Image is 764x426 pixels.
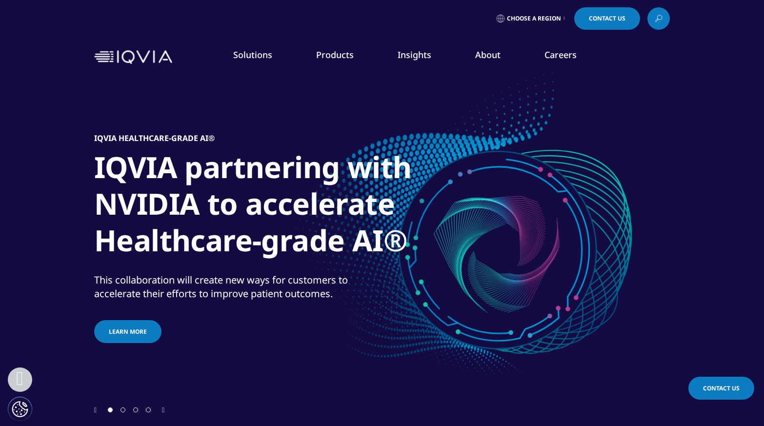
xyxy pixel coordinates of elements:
[94,50,172,64] img: IQVIA Healthcare Information Technology and Pharma Clinical Research Company
[109,327,147,336] span: Learn more
[133,407,138,412] span: Go to slide 3
[146,407,151,412] span: Go to slide 4
[176,34,670,80] nav: Primary
[233,49,272,61] a: Solutions
[94,73,670,405] div: 1 / 4
[475,49,501,61] a: About
[688,377,754,400] a: Contact Us
[162,405,164,414] div: Next slide
[94,405,97,414] div: Previous slide
[544,49,577,61] a: Careers
[121,407,125,412] span: Go to slide 2
[94,149,460,264] h1: IQVIA partnering with NVIDIA to accelerate Healthcare-grade AI®
[574,7,640,30] a: Contact Us
[94,320,161,343] a: Learn more
[8,397,32,421] button: Cookie 設定
[398,49,431,61] a: Insights
[507,15,561,22] span: Choose a Region
[703,384,740,392] span: Contact Us
[94,273,380,301] div: This collaboration will create new ways for customers to accelerate their efforts to improve pati...
[589,16,625,21] span: Contact Us
[94,133,215,143] h5: IQVIA Healthcare-grade AI®
[316,49,354,61] a: Products
[108,407,113,412] span: Go to slide 1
